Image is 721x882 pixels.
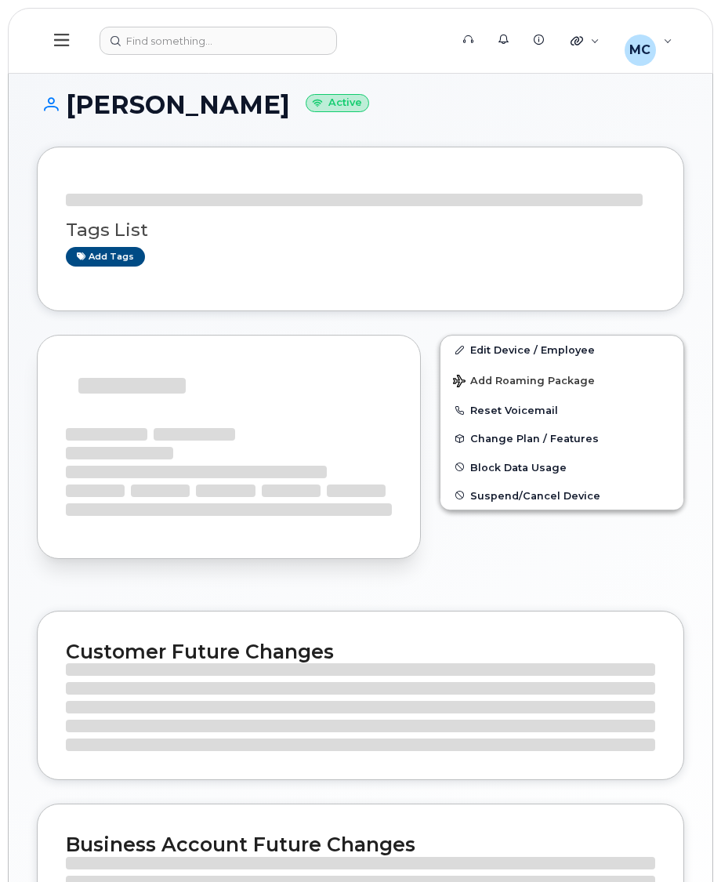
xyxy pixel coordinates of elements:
[440,396,683,424] button: Reset Voicemail
[440,453,683,481] button: Block Data Usage
[37,91,684,118] h1: [PERSON_NAME]
[440,481,683,510] button: Suspend/Cancel Device
[440,336,683,364] a: Edit Device / Employee
[66,640,655,663] h2: Customer Future Changes
[440,364,683,396] button: Add Roaming Package
[453,375,595,390] span: Add Roaming Package
[66,220,655,240] h3: Tags List
[306,94,369,112] small: Active
[470,433,599,445] span: Change Plan / Features
[470,489,600,501] span: Suspend/Cancel Device
[66,833,655,856] h2: Business Account Future Changes
[440,424,683,452] button: Change Plan / Features
[66,247,145,267] a: Add tags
